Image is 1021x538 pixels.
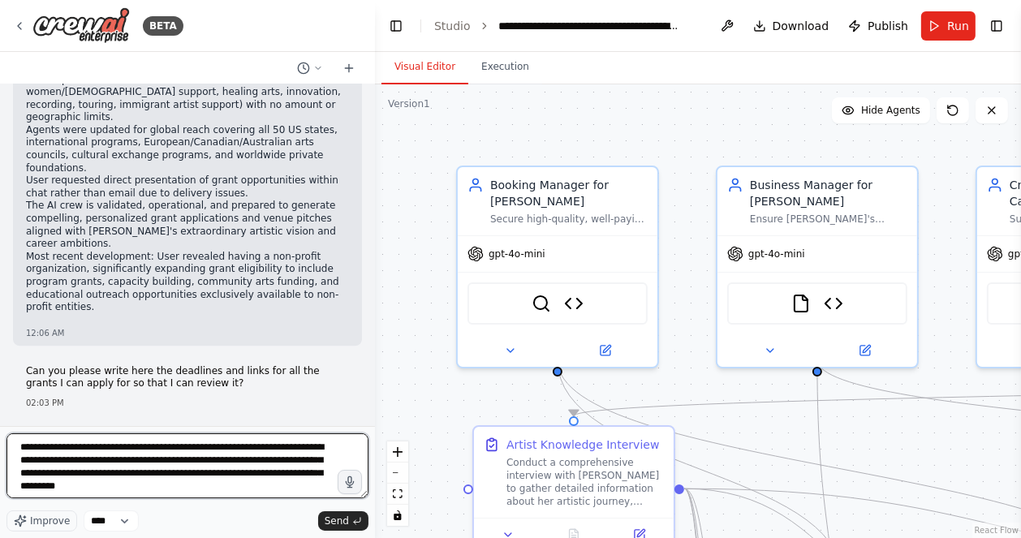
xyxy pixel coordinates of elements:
[559,341,651,360] button: Open in side panel
[489,247,545,260] span: gpt-4o-mini
[381,50,468,84] button: Visual Editor
[291,58,330,78] button: Switch to previous chat
[387,484,408,505] button: fit view
[868,18,908,34] span: Publish
[832,97,930,123] button: Hide Agents
[387,463,408,484] button: zoom out
[716,166,919,368] div: Business Manager for [PERSON_NAME]Ensure [PERSON_NAME]'s financial and contractual stability, pro...
[387,441,408,463] button: zoom in
[325,514,349,527] span: Send
[532,294,551,313] img: SerplyWebSearchTool
[26,124,349,174] li: Agents were updated for global reach covering all 50 US states, international programs, European/...
[468,50,542,84] button: Execution
[819,341,911,360] button: Open in side panel
[6,510,77,532] button: Improve
[338,470,362,494] button: Click to speak your automation idea
[490,177,648,209] div: Booking Manager for [PERSON_NAME]
[456,166,659,368] div: Booking Manager for [PERSON_NAME]Secure high-quality, well-paying gigs NATIONALLY and INTERNATION...
[861,104,920,117] span: Hide Agents
[791,294,811,313] img: FileReadTool
[506,437,659,453] div: Artist Knowledge Interview
[842,11,915,41] button: Publish
[747,11,836,41] button: Download
[30,514,70,527] span: Improve
[773,18,829,34] span: Download
[318,511,368,531] button: Send
[506,456,664,508] div: Conduct a comprehensive interview with [PERSON_NAME] to gather detailed information about her art...
[385,15,407,37] button: Hide left sidebar
[388,97,430,110] div: Version 1
[26,327,349,339] div: 12:06 AM
[748,247,805,260] span: gpt-4o-mini
[434,19,471,32] a: Studio
[750,177,907,209] div: Business Manager for [PERSON_NAME]
[26,200,349,250] li: The AI crew is validated, operational, and prepared to generate compelling, personalized grant ap...
[824,294,843,313] img: Zapier Email Sender
[26,365,349,390] p: Can you please write here the deadlines and links for all the grants I can apply for so that I ca...
[921,11,976,41] button: Run
[143,16,183,36] div: BETA
[26,61,349,124] li: User desires aggressive grant targeting across all categories (music preservation, cultural fusio...
[947,18,969,34] span: Run
[490,213,648,226] div: Secure high-quality, well-paying gigs NATIONALLY and INTERNATIONALLY for [PERSON_NAME]'s artistry...
[750,213,907,226] div: Ensure [PERSON_NAME]'s financial and contractual stability, protecting her value as an artist. Ma...
[975,526,1019,535] a: React Flow attribution
[564,294,584,313] img: Zapier Email Sender
[985,15,1008,37] button: Show right sidebar
[387,441,408,526] div: React Flow controls
[26,174,349,200] li: User requested direct presentation of grant opportunities within chat rather than email due to de...
[434,18,681,34] nav: breadcrumb
[387,505,408,526] button: toggle interactivity
[26,397,349,409] div: 02:03 PM
[336,58,362,78] button: Start a new chat
[26,251,349,314] li: Most recent development: User revealed having a non-profit organization, significantly expanding ...
[32,7,130,44] img: Logo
